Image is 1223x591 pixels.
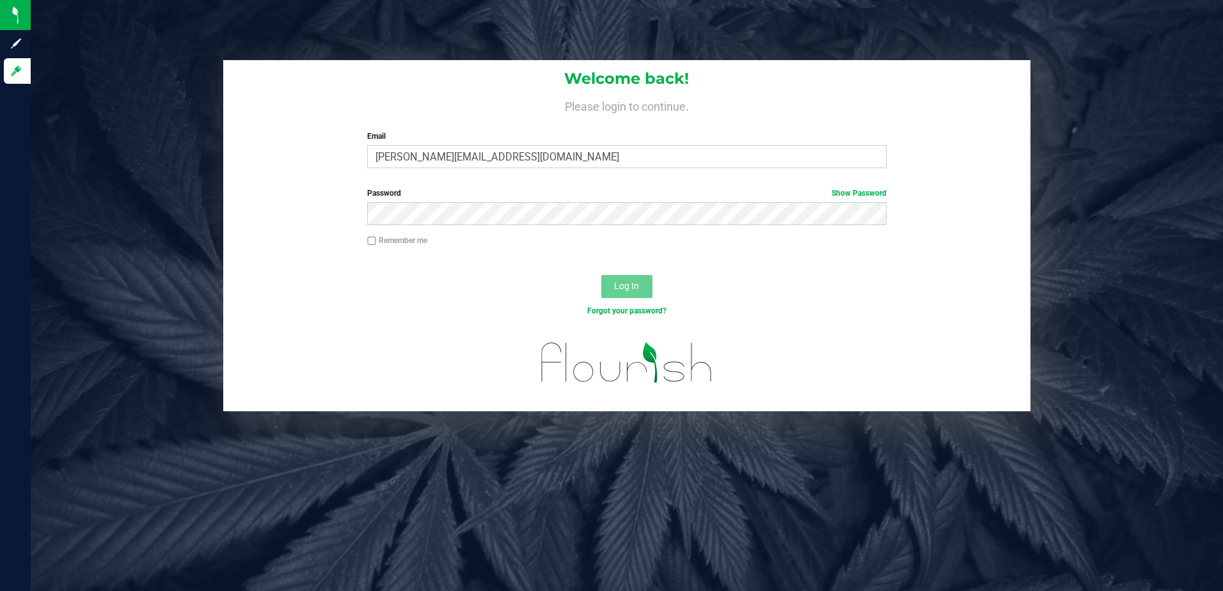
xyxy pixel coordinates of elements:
[526,330,728,395] img: flourish_logo.svg
[614,281,639,291] span: Log In
[10,37,22,50] inline-svg: Sign up
[587,306,667,315] a: Forgot your password?
[223,97,1031,113] h4: Please login to continue.
[601,275,652,298] button: Log In
[832,189,887,198] a: Show Password
[367,189,401,198] span: Password
[223,70,1031,87] h1: Welcome back!
[367,130,887,142] label: Email
[10,65,22,77] inline-svg: Log in
[367,237,376,246] input: Remember me
[367,235,427,246] label: Remember me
